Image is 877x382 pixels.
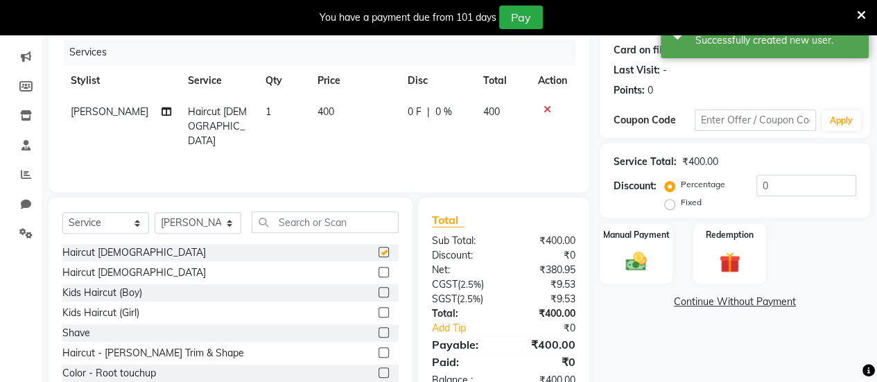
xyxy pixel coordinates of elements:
[503,234,586,248] div: ₹400.00
[408,105,422,119] span: 0 F
[503,306,586,321] div: ₹400.00
[320,10,496,25] div: You have a payment due from 101 days
[62,366,156,381] div: Color - Root touchup
[422,292,504,306] div: ( )
[713,250,747,275] img: _gift.svg
[422,277,504,292] div: ( )
[64,40,586,65] div: Services
[71,105,148,118] span: [PERSON_NAME]
[422,263,504,277] div: Net:
[318,105,334,118] span: 400
[517,321,586,336] div: ₹0
[648,83,653,98] div: 0
[460,279,481,290] span: 2.5%
[682,155,718,169] div: ₹400.00
[602,295,867,309] a: Continue Without Payment
[603,229,670,241] label: Manual Payment
[663,63,667,78] div: -
[614,155,677,169] div: Service Total:
[62,266,206,280] div: Haircut [DEMOGRAPHIC_DATA]
[503,263,586,277] div: ₹380.95
[62,326,90,340] div: Shave
[432,213,464,227] span: Total
[614,63,660,78] div: Last Visit:
[62,65,180,96] th: Stylist
[62,245,206,260] div: Haircut [DEMOGRAPHIC_DATA]
[422,336,504,353] div: Payable:
[422,306,504,321] div: Total:
[435,105,452,119] span: 0 %
[422,321,517,336] a: Add Tip
[499,6,543,29] button: Pay
[62,286,142,300] div: Kids Haircut (Boy)
[460,293,480,304] span: 2.5%
[266,105,271,118] span: 1
[503,277,586,292] div: ₹9.53
[706,229,754,241] label: Redemption
[503,354,586,370] div: ₹0
[614,43,670,58] div: Card on file:
[62,306,139,320] div: Kids Haircut (Girl)
[530,65,575,96] th: Action
[422,234,504,248] div: Sub Total:
[695,33,858,48] div: Successfully created new user.
[681,178,725,191] label: Percentage
[188,105,247,147] span: Haircut [DEMOGRAPHIC_DATA]
[252,211,399,233] input: Search or Scan
[503,248,586,263] div: ₹0
[257,65,309,96] th: Qty
[503,292,586,306] div: ₹9.53
[309,65,399,96] th: Price
[180,65,257,96] th: Service
[681,196,702,209] label: Fixed
[503,336,586,353] div: ₹400.00
[399,65,474,96] th: Disc
[619,250,653,274] img: _cash.svg
[62,346,244,361] div: Haircut - [PERSON_NAME] Trim & Shape
[483,105,499,118] span: 400
[822,110,861,131] button: Apply
[432,278,458,290] span: CGST
[427,105,430,119] span: |
[474,65,530,96] th: Total
[614,179,657,193] div: Discount:
[422,248,504,263] div: Discount:
[422,354,504,370] div: Paid:
[432,293,457,305] span: SGST
[614,113,695,128] div: Coupon Code
[614,83,645,98] div: Points:
[695,110,816,131] input: Enter Offer / Coupon Code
